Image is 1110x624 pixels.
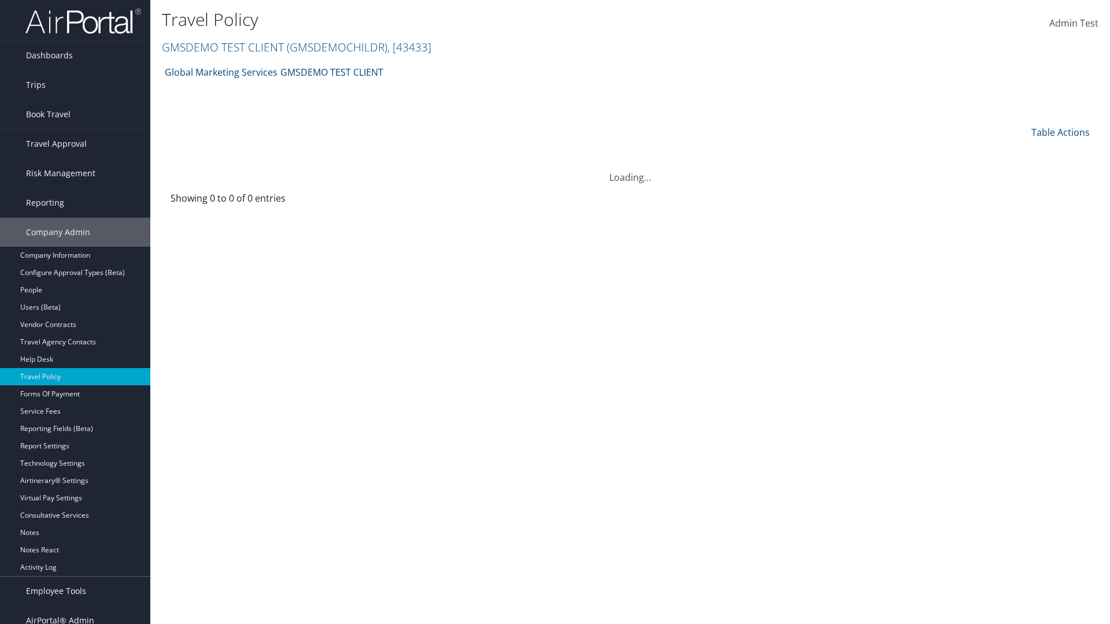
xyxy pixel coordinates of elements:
[26,188,64,217] span: Reporting
[162,39,431,55] a: GMSDEMO TEST CLIENT
[26,218,90,247] span: Company Admin
[26,129,87,158] span: Travel Approval
[26,577,86,606] span: Employee Tools
[1049,17,1098,29] span: Admin Test
[1049,6,1098,42] a: Admin Test
[25,8,141,35] img: airportal-logo.png
[171,191,387,211] div: Showing 0 to 0 of 0 entries
[162,157,1098,184] div: Loading...
[387,39,431,55] span: , [ 43433 ]
[26,159,95,188] span: Risk Management
[1031,126,1090,139] a: Table Actions
[280,61,383,84] a: GMSDEMO TEST CLIENT
[287,39,387,55] span: ( GMSDEMOCHILDR )
[26,70,46,99] span: Trips
[26,41,73,70] span: Dashboards
[162,8,786,32] h1: Travel Policy
[165,61,277,84] a: Global Marketing Services
[26,100,71,129] span: Book Travel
